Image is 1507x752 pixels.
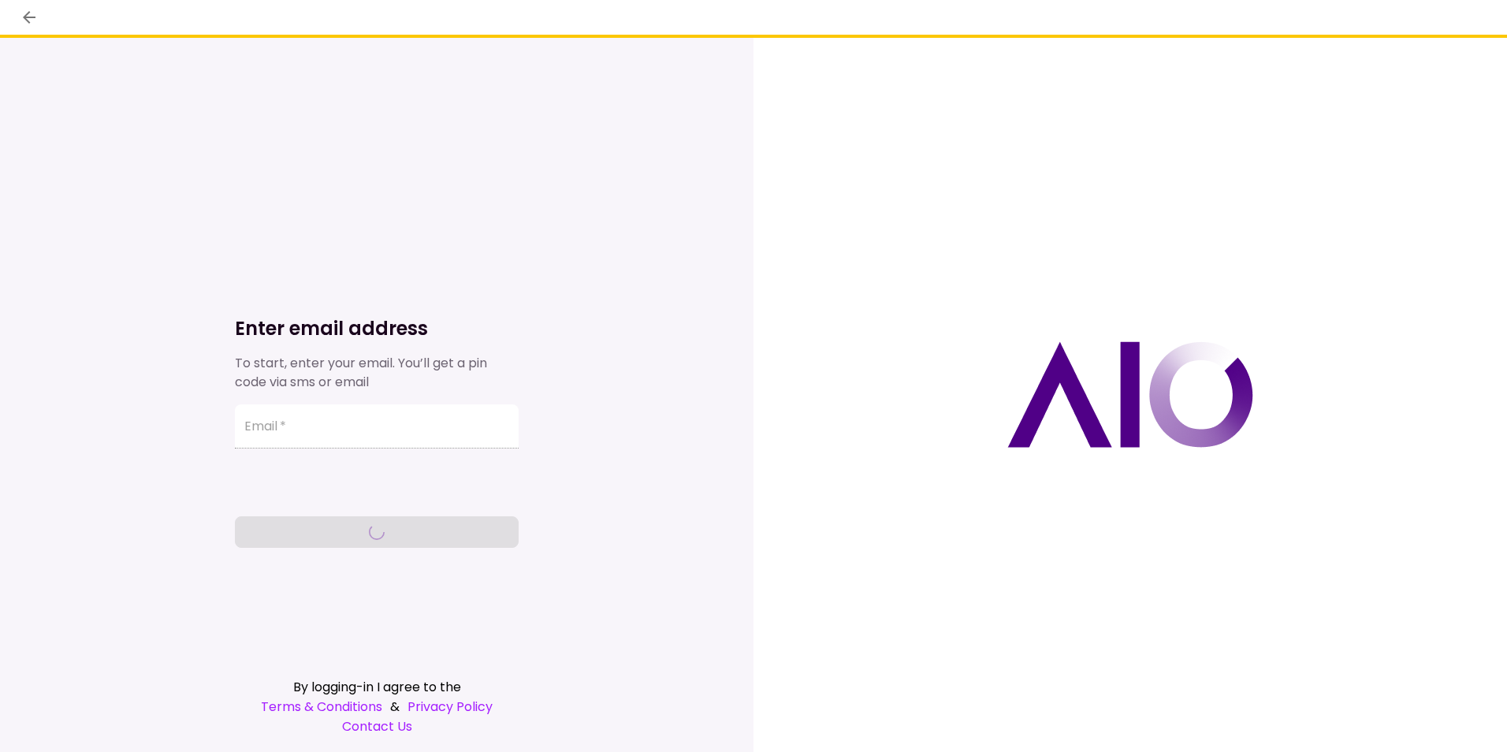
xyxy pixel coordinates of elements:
h1: Enter email address [235,316,519,341]
img: AIO logo [1007,341,1253,448]
a: Terms & Conditions [261,697,382,717]
div: By logging-in I agree to the [235,677,519,697]
a: Privacy Policy [407,697,493,717]
div: To start, enter your email. You’ll get a pin code via sms or email [235,354,519,392]
div: & [235,697,519,717]
button: back [16,4,43,31]
a: Contact Us [235,717,519,736]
